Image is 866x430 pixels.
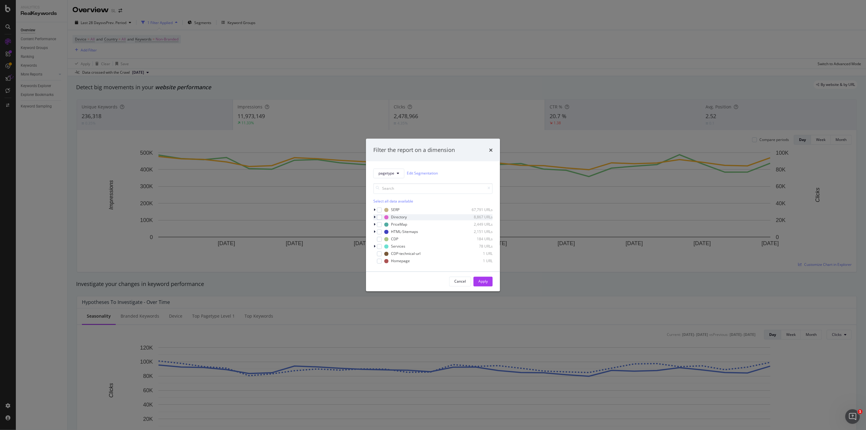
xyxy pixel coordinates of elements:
div: Cancel [454,279,466,284]
div: Services [391,244,405,249]
iframe: Intercom live chat [845,409,860,424]
div: 8,867 URLs [463,215,493,220]
div: Select all data available [373,199,493,204]
div: modal [366,139,500,291]
div: PriceMap [391,222,407,227]
button: pagetype [373,168,404,178]
div: Homepage [391,259,410,264]
div: Directory [391,215,407,220]
div: 2,151 URLs [463,229,493,234]
div: CDP-technical-url [391,251,421,256]
div: 1 URL [463,259,493,264]
div: Filter the report on a dimension [373,146,455,154]
div: HTML-Sitemaps [391,229,418,234]
span: pagetype [378,171,394,176]
div: 1 URL [463,251,493,256]
button: Apply [473,277,493,286]
div: Apply [478,279,488,284]
div: 2,449 URLs [463,222,493,227]
a: Edit Segmentation [407,170,438,177]
input: Search [373,183,493,194]
div: CDP [391,237,398,242]
div: 78 URLs [463,244,493,249]
span: 1 [858,409,863,414]
button: Cancel [449,277,471,286]
div: times [489,146,493,154]
div: SERP [391,207,400,213]
div: 184 URLs [463,237,493,242]
div: 67,791 URLs [463,207,493,213]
